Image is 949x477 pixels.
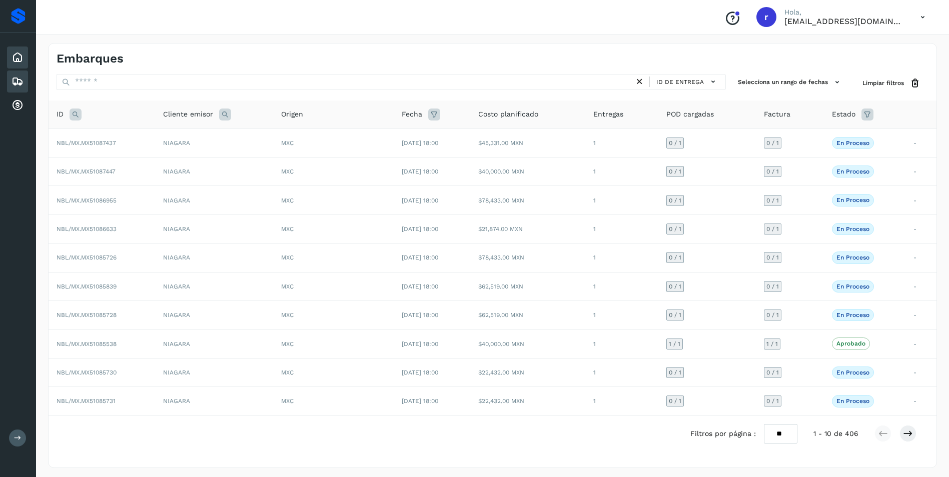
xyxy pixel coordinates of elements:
span: MXC [281,340,294,347]
span: MXC [281,283,294,290]
span: [DATE] 18:00 [402,283,438,290]
td: NIAGARA [155,272,273,300]
td: - [905,387,936,415]
td: NIAGARA [155,329,273,358]
span: NBL/MX.MX51087447 [57,168,116,175]
span: [DATE] 18:00 [402,254,438,261]
td: NIAGARA [155,186,273,214]
td: $45,331.00 MXN [470,128,585,157]
td: - [905,358,936,386]
span: 0 / 1 [766,398,779,404]
span: 0 / 1 [766,197,779,203]
span: 1 / 1 [669,341,680,347]
span: NBL/MX.MX51086633 [57,225,117,232]
td: - [905,214,936,243]
span: 1 / 1 [766,341,778,347]
p: En proceso [836,225,869,232]
span: Factura [764,109,790,119]
p: En proceso [836,311,869,318]
span: Origen [281,109,303,119]
td: NIAGARA [155,214,273,243]
p: Aprobado [836,340,865,347]
span: NBL/MX.MX51085726 [57,254,117,261]
span: [DATE] 18:00 [402,340,438,347]
td: $40,000.00 MXN [470,157,585,186]
td: - [905,157,936,186]
span: 0 / 1 [669,283,681,289]
span: MXC [281,225,294,232]
td: 1 [585,243,658,272]
span: 0 / 1 [766,226,779,232]
span: 0 / 1 [669,168,681,174]
span: NBL/MX.MX51085730 [57,369,117,376]
td: $40,000.00 MXN [470,329,585,358]
button: ID de entrega [653,74,721,89]
p: romanreyes@tumsa.com.mx [784,16,904,26]
span: Costo planificado [478,109,538,119]
td: $62,519.00 MXN [470,301,585,329]
span: Entregas [593,109,623,119]
td: - [905,301,936,329]
span: Cliente emisor [163,109,213,119]
span: MXC [281,311,294,318]
span: [DATE] 18:00 [402,369,438,376]
p: En proceso [836,283,869,290]
h4: Embarques [57,51,124,66]
td: 1 [585,186,658,214]
div: Cuentas por cobrar [7,94,28,116]
p: En proceso [836,168,869,175]
span: MXC [281,397,294,404]
td: - [905,128,936,157]
p: En proceso [836,397,869,404]
td: $78,433.00 MXN [470,186,585,214]
span: 0 / 1 [766,312,779,318]
td: NIAGARA [155,301,273,329]
td: 1 [585,157,658,186]
span: ID de entrega [656,77,704,86]
p: Hola, [784,8,904,16]
span: NBL/MX.MX51087437 [57,139,116,146]
span: 0 / 1 [669,312,681,318]
div: Inicio [7,46,28,68]
span: [DATE] 18:00 [402,311,438,318]
span: NBL/MX.MX51085728 [57,311,117,318]
span: MXC [281,139,294,146]
td: NIAGARA [155,157,273,186]
p: En proceso [836,139,869,146]
td: NIAGARA [155,358,273,386]
td: $78,433.00 MXN [470,243,585,272]
span: [DATE] 18:00 [402,139,438,146]
span: 0 / 1 [669,140,681,146]
button: Selecciona un rango de fechas [734,74,846,90]
span: Filtros por página : [690,428,756,439]
span: 0 / 1 [766,283,779,289]
td: - [905,186,936,214]
td: 1 [585,329,658,358]
span: POD cargadas [666,109,714,119]
span: NBL/MX.MX51085839 [57,283,117,290]
td: - [905,272,936,300]
span: NBL/MX.MX51085538 [57,340,117,347]
p: En proceso [836,254,869,261]
td: 1 [585,128,658,157]
span: [DATE] 18:00 [402,168,438,175]
span: MXC [281,254,294,261]
td: $21,874.00 MXN [470,214,585,243]
span: [DATE] 18:00 [402,397,438,404]
p: En proceso [836,196,869,203]
span: NBL/MX.MX51086955 [57,197,117,204]
td: $22,432.00 MXN [470,358,585,386]
span: 0 / 1 [766,140,779,146]
td: 1 [585,272,658,300]
span: MXC [281,197,294,204]
td: - [905,329,936,358]
span: Estado [832,109,855,119]
td: 1 [585,301,658,329]
span: MXC [281,168,294,175]
span: [DATE] 18:00 [402,197,438,204]
td: 1 [585,214,658,243]
span: ID [57,109,64,119]
button: Limpiar filtros [854,74,928,92]
td: NIAGARA [155,128,273,157]
span: 0 / 1 [669,369,681,375]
